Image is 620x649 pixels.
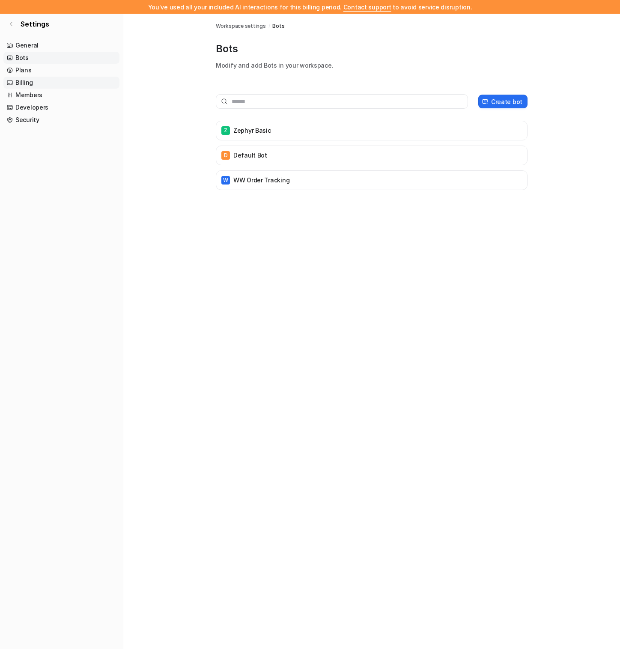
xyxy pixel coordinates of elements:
[478,95,528,108] button: Create bot
[21,19,49,29] span: Settings
[3,77,119,89] a: Billing
[272,22,284,30] a: Bots
[3,101,119,113] a: Developers
[3,114,119,126] a: Security
[233,176,289,185] p: WW Order Tracking
[233,151,267,160] p: Default Bot
[3,64,119,76] a: Plans
[221,126,230,135] span: Z
[233,126,271,135] p: Zephyr Basic
[216,22,266,30] a: Workspace settings
[216,42,528,56] p: Bots
[3,39,119,51] a: General
[221,176,230,185] span: W
[3,52,119,64] a: Bots
[491,97,522,106] p: Create bot
[3,89,119,101] a: Members
[221,151,230,160] span: D
[268,22,270,30] span: /
[216,61,528,70] p: Modify and add Bots in your workspace.
[343,3,391,11] span: Contact support
[482,98,489,105] img: create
